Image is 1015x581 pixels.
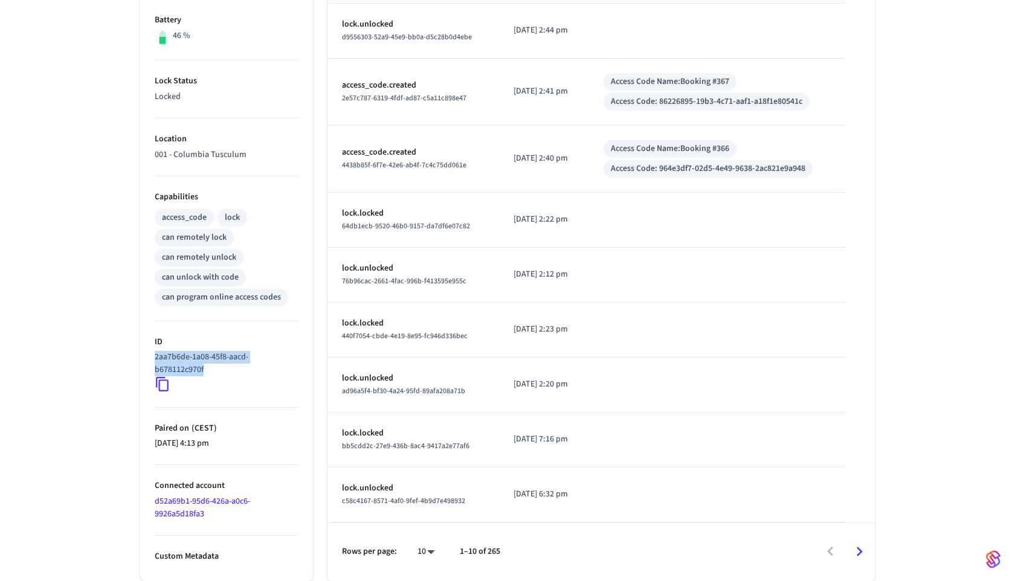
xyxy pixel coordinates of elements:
p: [DATE] 6:32 pm [514,488,575,501]
p: lock.locked [342,207,485,220]
p: lock.unlocked [342,18,485,31]
p: [DATE] 7:16 pm [514,433,575,446]
span: 2e57c787-6319-4fdf-ad87-c5a11c898e47 [342,93,466,103]
p: Location [155,133,298,146]
p: access_code.created [342,146,485,159]
span: ad96a5f4-bf30-4a24-95fd-89afa208a71b [342,386,465,396]
div: Access Code: 964e3df7-02d5-4e49-9638-2ac821e9a948 [611,162,805,175]
p: [DATE] 2:44 pm [514,24,575,37]
p: [DATE] 2:23 pm [514,323,575,336]
p: Capabilities [155,191,298,204]
span: d9556303-52a9-45e9-bb0a-d5c28b0d4ebe [342,32,472,42]
p: lock.locked [342,427,485,440]
div: can remotely lock [162,231,227,244]
p: [DATE] 4:13 pm [155,437,298,450]
p: Custom Metadata [155,550,298,563]
p: ID [155,336,298,348]
p: [DATE] 2:12 pm [514,268,575,281]
p: lock.unlocked [342,372,485,385]
p: lock.unlocked [342,262,485,275]
p: [DATE] 2:20 pm [514,378,575,391]
p: Lock Status [155,75,298,88]
div: can program online access codes [162,291,281,304]
p: 2aa7b6de-1a08-45f8-aacd-b678112c970f [155,351,294,376]
img: SeamLogoGradient.69752ec5.svg [986,550,1000,569]
div: Access Code: 86226895-19b3-4c71-aaf1-a18f1e80541c [611,95,802,108]
div: can remotely unlock [162,251,236,264]
div: access_code [162,211,207,224]
p: [DATE] 2:41 pm [514,85,575,98]
div: Access Code Name: Booking #366 [611,143,729,155]
span: ( CEST ) [189,422,217,434]
p: Battery [155,14,298,27]
span: c58c4167-8571-4af0-9fef-4b9d7e498932 [342,496,465,506]
p: 1–10 of 265 [460,545,500,558]
span: 76b96cac-2661-4fac-996b-f413595e955c [342,276,466,286]
button: Go to next page [845,538,874,566]
p: lock.locked [342,317,485,330]
p: 001 - Columbia Tusculum [155,149,298,161]
p: Locked [155,91,298,103]
p: Paired on [155,422,298,435]
div: lock [225,211,240,224]
p: access_code.created [342,79,485,92]
p: Rows per page: [342,545,397,558]
span: bb5cdd2c-27e9-436b-8ac4-9417a2e77af6 [342,441,469,451]
div: Access Code Name: Booking #367 [611,75,729,88]
div: 10 [411,543,440,560]
p: Connected account [155,480,298,492]
div: can unlock with code [162,271,239,284]
p: 46 % [173,30,190,42]
span: 440f7054-cbde-4e19-8e95-fc946d336bec [342,331,468,341]
a: d52a69b1-95d6-426a-a0c6-9926a5d18fa3 [155,495,250,520]
p: [DATE] 2:22 pm [514,213,575,226]
span: 64db1ecb-9520-46b0-9157-da7df6e07c82 [342,221,470,231]
span: 4438b85f-6f7e-42e6-ab4f-7c4c75dd061e [342,160,466,170]
p: [DATE] 2:40 pm [514,152,575,165]
p: lock.unlocked [342,482,485,495]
